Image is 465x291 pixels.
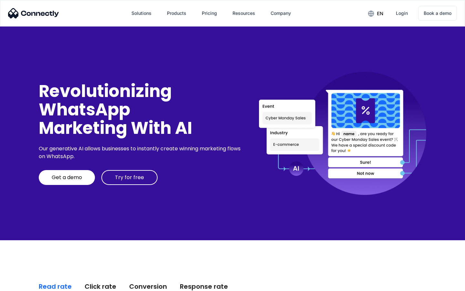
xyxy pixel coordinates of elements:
div: Click rate [85,282,116,291]
div: Revolutionizing WhatsApp Marketing With AI [39,82,243,137]
div: Try for free [115,174,144,181]
a: Try for free [101,170,158,185]
ul: Language list [13,280,39,289]
div: Pricing [202,9,217,18]
div: Conversion [129,282,167,291]
div: Company [271,9,291,18]
div: Read rate [39,282,72,291]
div: Login [396,9,408,18]
a: Get a demo [39,170,95,185]
div: Solutions [131,9,151,18]
div: en [377,9,383,18]
div: Products [167,9,186,18]
a: Pricing [197,5,222,21]
div: Resources [232,9,255,18]
div: Get a demo [52,174,82,181]
img: Connectly Logo [8,8,59,18]
aside: Language selected: English [6,280,39,289]
div: Our generative AI allows businesses to instantly create winning marketing flows on WhatsApp. [39,145,243,160]
a: Login [391,5,413,21]
div: Response rate [180,282,228,291]
a: Book a demo [418,6,457,21]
